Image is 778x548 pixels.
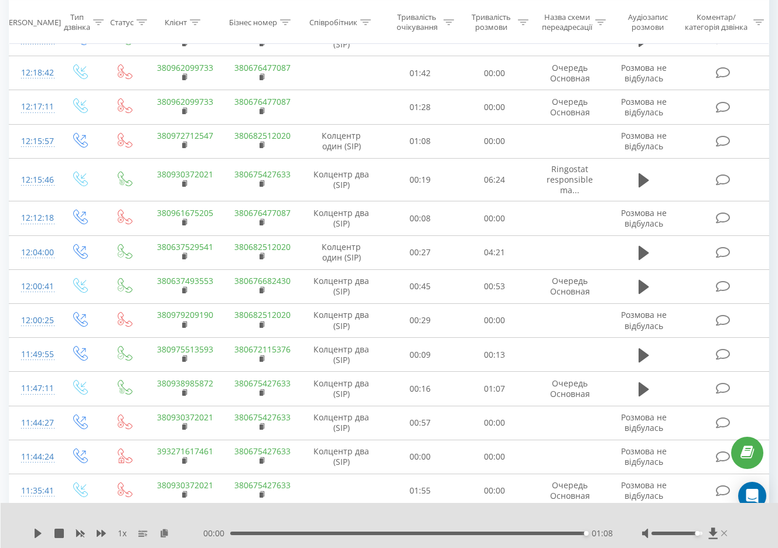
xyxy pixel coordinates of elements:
td: 00:16 [383,372,458,406]
a: 380676477087 [234,96,291,107]
td: 00:00 [457,406,531,440]
div: 12:18:42 [21,61,45,84]
div: 12:00:41 [21,275,45,298]
a: 380676477087 [234,207,291,218]
a: 380962099733 [157,96,213,107]
div: 12:15:46 [21,169,45,191]
div: Бізнес номер [229,17,277,27]
td: 00:00 [457,56,531,90]
td: 01:42 [383,56,458,90]
span: 00:00 [203,528,230,539]
td: 00:00 [383,440,458,474]
a: 393271617461 [157,446,213,457]
span: Розмова не відбулась [621,412,667,433]
a: 380675427633 [234,412,291,423]
a: 380930372021 [157,169,213,180]
div: 11:49:55 [21,343,45,366]
td: 00:19 [383,158,458,201]
td: Колцентр два (SIP) [300,201,383,235]
div: Співробітник [309,17,357,27]
a: 380675427633 [234,169,291,180]
td: 01:07 [457,372,531,406]
td: Колцентр один (SIP) [300,235,383,269]
div: Тип дзвінка [64,12,90,32]
span: Розмова не відбулась [621,130,667,152]
td: 00:27 [383,235,458,269]
td: 00:08 [383,201,458,235]
td: 01:08 [383,124,458,158]
td: 00:00 [457,474,531,508]
td: Колцентр один (SIP) [300,124,383,158]
div: [PERSON_NAME] [2,17,61,27]
span: Розмова не відбулась [621,62,667,84]
a: 380672115376 [234,344,291,355]
a: 380682512020 [234,241,291,252]
td: Колцентр два (SIP) [300,303,383,337]
span: Розмова не відбулась [621,446,667,467]
a: 380930372021 [157,479,213,491]
td: 00:29 [383,303,458,337]
a: 380938985872 [157,378,213,389]
div: Тривалість очікування [394,12,441,32]
td: 00:09 [383,338,458,372]
a: 380637529541 [157,241,213,252]
a: 380675427633 [234,479,291,491]
td: 01:28 [383,90,458,124]
div: 11:44:27 [21,412,45,434]
a: 380975513593 [157,344,213,355]
td: Очередь Основная [531,269,609,303]
a: 380961675205 [157,207,213,218]
a: 380676682430 [234,275,291,286]
span: 1 x [118,528,127,539]
td: 00:00 [457,440,531,474]
div: Тривалість розмови [468,12,515,32]
td: Колцентр два (SIP) [300,269,383,303]
div: Статус [110,17,134,27]
td: Очередь Основная [531,474,609,508]
a: 380962099733 [157,62,213,73]
td: Очередь Основная [531,90,609,124]
td: 06:24 [457,158,531,201]
span: 01:08 [592,528,613,539]
div: 12:12:18 [21,207,45,230]
td: Очередь Основная [531,372,609,406]
span: Розмова не відбулась [621,207,667,229]
div: 11:47:11 [21,377,45,400]
td: 00:57 [383,406,458,440]
a: 380675427633 [234,446,291,457]
a: 380972712547 [157,130,213,141]
div: 12:00:25 [21,309,45,332]
div: Клієнт [165,17,187,27]
div: 12:15:57 [21,130,45,153]
td: Колцентр два (SIP) [300,372,383,406]
a: 380637493553 [157,275,213,286]
td: 00:00 [457,201,531,235]
a: 380979209190 [157,309,213,320]
div: 12:17:11 [21,95,45,118]
span: Розмова не відбулась [621,479,667,501]
span: Розмова не відбулась [621,96,667,118]
div: Open Intercom Messenger [738,482,766,510]
td: Колцентр два (SIP) [300,158,383,201]
span: Ringostat responsible ma... [547,163,593,196]
td: Колцентр два (SIP) [300,338,383,372]
a: 380682512020 [234,130,291,141]
td: 00:00 [457,303,531,337]
a: 380682512020 [234,309,291,320]
div: Accessibility label [584,531,589,536]
a: 380676477087 [234,62,291,73]
span: Розмова не відбулась [621,309,667,331]
td: 00:13 [457,338,531,372]
td: Колцентр два (SIP) [300,406,383,440]
td: 00:00 [457,90,531,124]
a: 380675427633 [234,378,291,389]
td: 00:00 [457,124,531,158]
td: Очередь Основная [531,56,609,90]
td: 00:53 [457,269,531,303]
div: Accessibility label [695,531,699,536]
a: 380930372021 [157,412,213,423]
div: Назва схеми переадресації [542,12,592,32]
td: 00:45 [383,269,458,303]
td: Колцентр два (SIP) [300,440,383,474]
div: 11:35:41 [21,479,45,502]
